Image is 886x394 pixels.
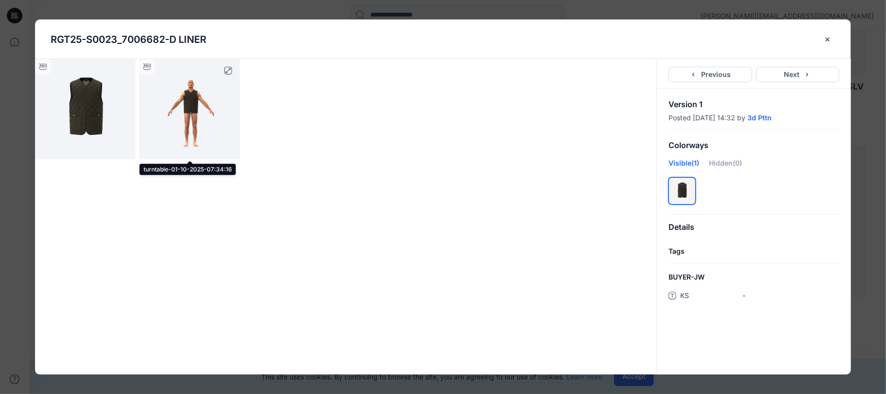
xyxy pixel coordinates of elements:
button: Previous [669,67,752,82]
div: Colorway 1 [669,177,696,205]
div: Visible (1) [669,158,699,175]
span: - [742,290,839,300]
div: Colorways [657,133,851,158]
span: BUYER-JW [669,272,705,282]
div: Details [657,215,851,240]
button: Next [756,67,840,82]
p: Version 1 [669,100,839,108]
span: KS [680,290,739,303]
div: Posted [DATE] 14:32 by [669,114,839,122]
img: turntable-01-10-2025-07:33:11 [35,59,135,159]
button: full screen [220,63,236,78]
img: turntable-01-10-2025-07:34:16 [139,59,239,159]
button: close-btn [820,32,835,47]
h4: Tags [657,247,851,256]
div: Hidden (0) [709,158,742,175]
a: 3d Pttn [747,114,772,122]
p: RGT25-S0023_7006682-D LINER [51,32,206,47]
